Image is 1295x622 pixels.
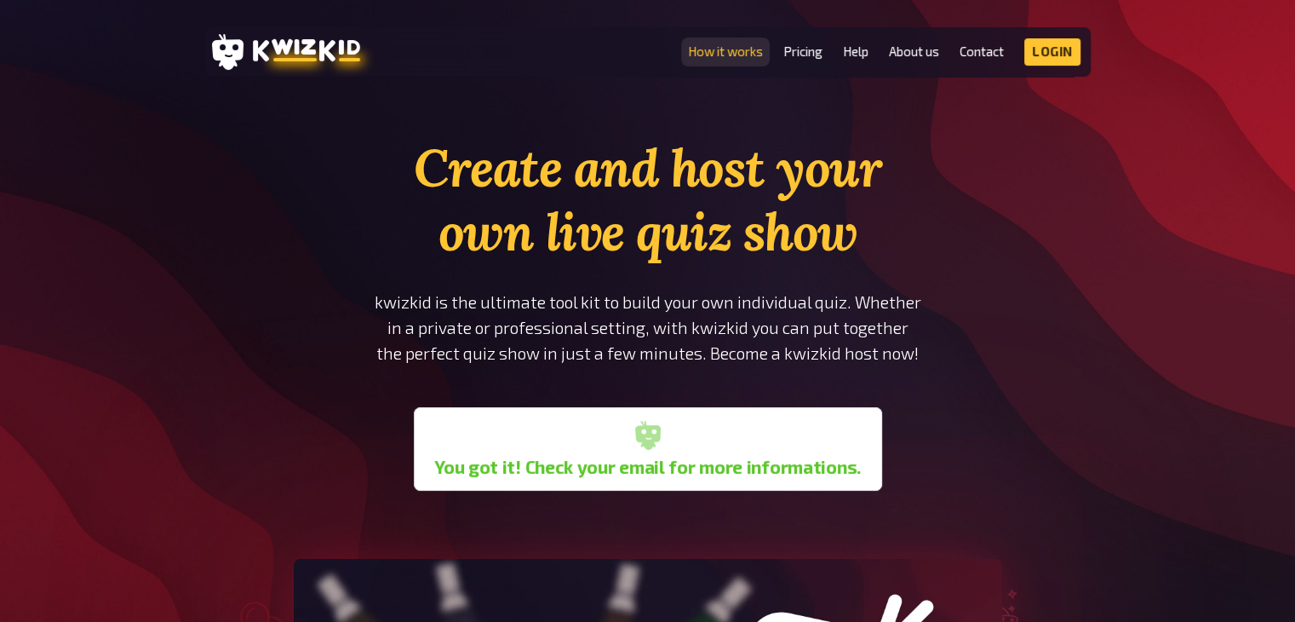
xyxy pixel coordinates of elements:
b: You got it! Check your email for more informations. [434,457,861,477]
a: About us [889,44,939,59]
a: Pricing [783,44,822,59]
a: Login [1024,38,1080,66]
a: Contact [960,44,1004,59]
h1: Create and host your own live quiz show [360,136,936,264]
p: kwizkid is the ultimate tool kit to build your own individual quiz. Whether in a private or profe... [360,290,936,366]
a: Help [843,44,868,59]
a: How it works [688,44,763,59]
